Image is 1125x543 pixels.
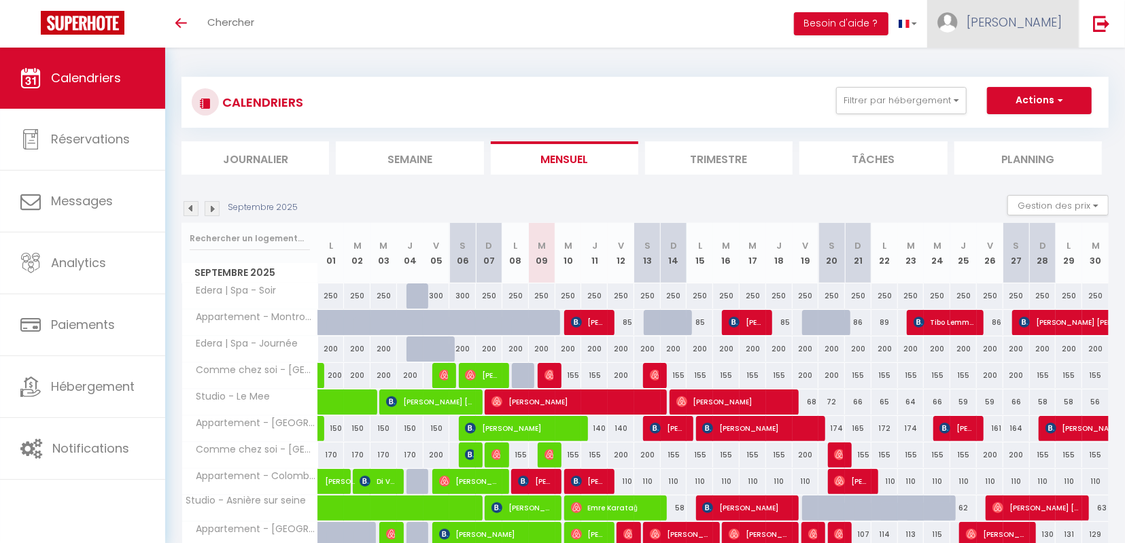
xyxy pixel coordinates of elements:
div: 150 [318,416,345,441]
div: 150 [397,416,423,441]
div: 200 [713,336,740,362]
span: [PERSON_NAME] [834,442,843,468]
div: 59 [977,389,1003,415]
div: 155 [687,363,713,388]
abbr: J [776,239,782,252]
div: 155 [555,442,582,468]
abbr: S [644,239,651,252]
span: Comme chez soi - [GEOGRAPHIC_DATA] [184,363,320,378]
div: 155 [871,363,898,388]
div: 58 [1056,389,1082,415]
th: 03 [370,223,397,283]
span: Paiements [51,316,115,333]
span: Appartement - Montrouge 2 [184,310,320,325]
span: Septembre 2025 [182,263,317,283]
div: 110 [608,469,634,494]
span: [PERSON_NAME] [544,362,553,388]
span: Messages [51,192,113,209]
div: 165 [845,416,871,441]
abbr: L [1067,239,1071,252]
span: [PERSON_NAME] [650,362,659,388]
abbr: D [486,239,493,252]
th: 24 [924,223,950,283]
div: 155 [687,442,713,468]
abbr: M [748,239,757,252]
div: 200 [634,442,661,468]
li: Tâches [799,141,947,175]
span: [PERSON_NAME] [544,442,553,468]
span: Appartement - Colombes [184,469,320,484]
div: 110 [740,469,766,494]
div: 250 [871,283,898,309]
div: 250 [977,283,1003,309]
div: 200 [793,363,819,388]
div: 66 [845,389,871,415]
div: 68 [793,389,819,415]
span: Tibo Lemmens [914,309,975,335]
span: [PERSON_NAME] [439,362,448,388]
div: 250 [370,283,397,309]
div: 250 [318,283,345,309]
div: 200 [423,442,450,468]
div: 110 [766,469,793,494]
div: 89 [871,310,898,335]
th: 27 [1003,223,1030,283]
div: 155 [898,363,924,388]
div: 150 [423,416,450,441]
div: 58 [661,495,687,521]
th: 07 [476,223,502,283]
th: 11 [581,223,608,283]
div: 85 [687,310,713,335]
span: [PERSON_NAME] [571,309,606,335]
span: [PERSON_NAME] [325,461,356,487]
img: ... [937,12,958,33]
div: 155 [713,363,740,388]
abbr: L [698,239,702,252]
div: 155 [924,442,950,468]
span: [PERSON_NAME] [702,495,791,521]
div: 200 [661,336,687,362]
abbr: V [618,239,624,252]
th: 08 [502,223,529,283]
div: 110 [950,469,977,494]
abbr: D [1039,239,1046,252]
div: 200 [581,336,608,362]
abbr: M [353,239,362,252]
div: 200 [766,336,793,362]
abbr: V [434,239,440,252]
th: 15 [687,223,713,283]
div: 250 [1056,283,1082,309]
div: 110 [1056,469,1082,494]
span: Cloé MARILLER [465,442,474,468]
div: 200 [529,336,555,362]
div: 250 [713,283,740,309]
li: Mensuel [491,141,638,175]
span: Chercher [207,15,254,29]
div: 85 [766,310,793,335]
th: 05 [423,223,450,283]
div: 200 [476,336,502,362]
th: 26 [977,223,1003,283]
img: logout [1093,15,1110,32]
div: 250 [1082,283,1109,309]
span: [PERSON_NAME] [491,389,659,415]
th: 25 [950,223,977,283]
span: Emre Karatağ [571,495,659,521]
abbr: S [460,239,466,252]
button: Actions [987,87,1092,114]
div: 110 [661,469,687,494]
th: 10 [555,223,582,283]
div: 200 [818,336,845,362]
div: 155 [871,442,898,468]
div: 140 [608,416,634,441]
th: 06 [449,223,476,283]
th: 28 [1030,223,1056,283]
button: Filtrer par hébergement [836,87,967,114]
div: 200 [924,336,950,362]
div: 200 [977,363,1003,388]
li: Trimestre [645,141,793,175]
span: Calendriers [51,69,121,86]
div: 200 [977,442,1003,468]
th: 02 [344,223,370,283]
div: 250 [661,283,687,309]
